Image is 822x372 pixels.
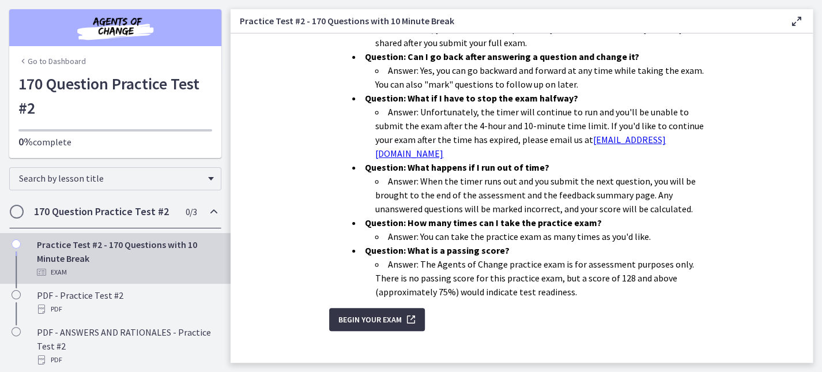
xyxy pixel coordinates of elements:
strong: Question: What if I have to stop the exam halfway? [365,92,578,104]
button: Begin Your Exam [329,308,425,331]
li: Answer: You can take the practice exam as many times as you'd like. [375,230,714,243]
li: Answer: Unfortunately, the timer will continue to run and you'll be unable to submit the exam aft... [375,105,714,160]
li: Answer: Yes, you can go backward and forward at any time while taking the exam. You can also "mar... [375,63,714,91]
li: Answer: The Agents of Change practice exam is for assessment purposes only. There is no passing s... [375,257,714,299]
span: Search by lesson title [19,172,202,184]
strong: Question: How many times can I take the practice exam? [365,217,602,228]
img: Agents of Change Social Work Test Prep [46,14,184,42]
div: PDF [37,353,217,367]
div: PDF - Practice Test #2 [37,288,217,316]
h1: 170 Question Practice Test #2 [18,72,212,120]
div: PDF - ANSWERS AND RATIONALES - Practice Test #2 [37,325,217,367]
div: Search by lesson title [9,167,221,190]
li: Answer: No, your score and the questions you answered incorrectly will only be shared after you s... [375,22,714,50]
li: Answer: When the timer runs out and you submit the next question, you will be brought to the end ... [375,174,714,216]
strong: Question: Can I go back after answering a question and change it? [365,51,639,62]
strong: Question: What happens if I run out of time? [365,161,549,173]
div: Practice Test #2 - 170 Questions with 10 Minute Break [37,238,217,279]
strong: Question: What is a passing score? [365,245,510,256]
h2: 170 Question Practice Test #2 [34,205,175,219]
span: 0% [18,135,33,148]
p: complete [18,135,212,149]
span: 0 / 3 [186,205,197,219]
a: Go to Dashboard [18,55,86,67]
div: Exam [37,265,217,279]
span: Begin Your Exam [338,313,402,326]
div: PDF [37,302,217,316]
h3: Practice Test #2 - 170 Questions with 10 Minute Break [240,14,771,28]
